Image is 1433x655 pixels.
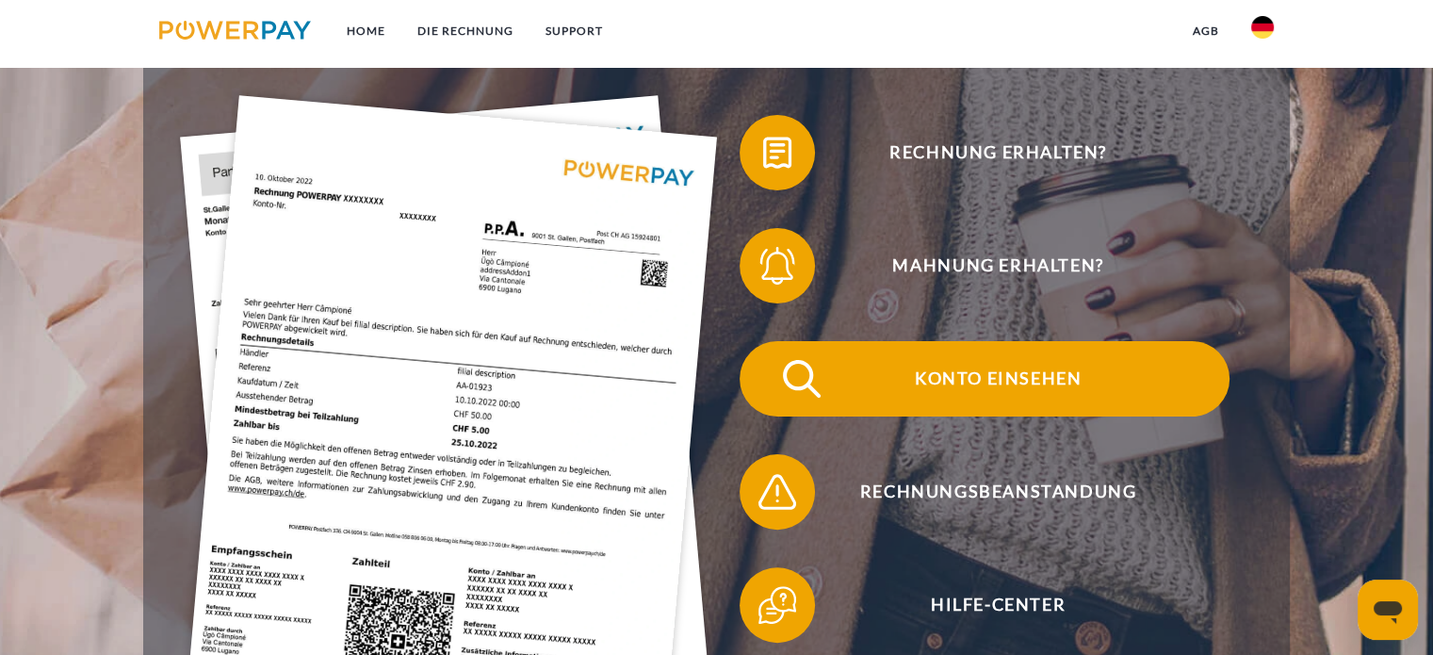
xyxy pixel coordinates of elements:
a: agb [1177,14,1235,48]
a: Home [331,14,401,48]
span: Mahnung erhalten? [767,228,1229,303]
button: Mahnung erhalten? [740,228,1229,303]
button: Hilfe-Center [740,567,1229,643]
span: Rechnungsbeanstandung [767,454,1229,530]
img: qb_warning.svg [754,468,801,516]
img: qb_search.svg [778,355,825,402]
span: Konto einsehen [767,341,1229,417]
a: DIE RECHNUNG [401,14,529,48]
button: Rechnungsbeanstandung [740,454,1229,530]
img: qb_bill.svg [754,129,801,176]
iframe: Schaltfläche zum Öffnen des Messaging-Fensters [1358,580,1418,640]
img: qb_bell.svg [754,242,801,289]
img: qb_help.svg [754,581,801,629]
img: logo-powerpay.svg [159,21,311,40]
a: SUPPORT [529,14,619,48]
button: Rechnung erhalten? [740,115,1229,190]
img: de [1251,16,1274,39]
span: Hilfe-Center [767,567,1229,643]
span: Rechnung erhalten? [767,115,1229,190]
button: Konto einsehen [740,341,1229,417]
